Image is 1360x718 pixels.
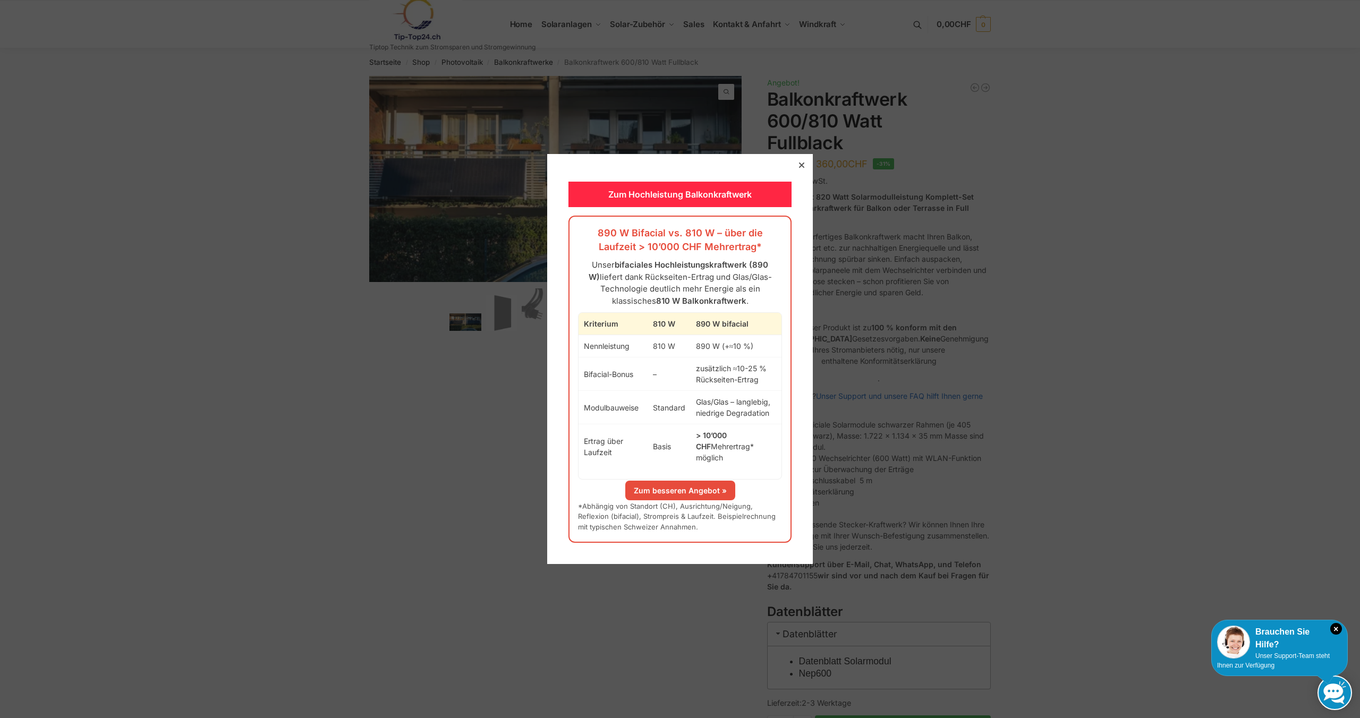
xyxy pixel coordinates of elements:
a: Zum besseren Angebot » [625,481,735,500]
th: 890 W bifacial [691,313,781,335]
strong: bifaciales Hochleistungskraftwerk (890 W) [589,260,769,282]
p: *Abhängig von Standort (CH), Ausrichtung/Neigung, Reflexion (bifacial), Strompreis & Laufzeit. Be... [578,501,782,533]
th: 810 W [648,313,691,335]
td: Mehrertrag* möglich [691,424,781,469]
td: Modulbauweise [579,391,648,424]
strong: > 10’000 CHF [696,431,727,451]
td: Basis [648,424,691,469]
p: Unser liefert dank Rückseiten-Ertrag und Glas/Glas-Technologie deutlich mehr Energie als ein klas... [578,259,782,307]
strong: 810 W Balkonkraftwerk [656,296,746,306]
h3: 890 W Bifacial vs. 810 W – über die Laufzeit > 10’000 CHF Mehrertrag* [578,226,782,254]
td: Standard [648,391,691,424]
span: Unser Support-Team steht Ihnen zur Verfügung [1217,652,1330,669]
i: Schließen [1330,623,1342,635]
td: Ertrag über Laufzeit [579,424,648,469]
th: Kriterium [579,313,648,335]
td: Nennleistung [579,335,648,357]
td: zusätzlich ≈10-25 % Rückseiten-Ertrag [691,357,781,391]
img: Customer service [1217,626,1250,659]
td: 890 W (+≈10 %) [691,335,781,357]
td: Glas/Glas – langlebig, niedrige Degradation [691,391,781,424]
td: 810 W [648,335,691,357]
div: Brauchen Sie Hilfe? [1217,626,1342,651]
td: Bifacial-Bonus [579,357,648,391]
div: Zum Hochleistung Balkonkraftwerk [568,182,792,207]
td: – [648,357,691,391]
